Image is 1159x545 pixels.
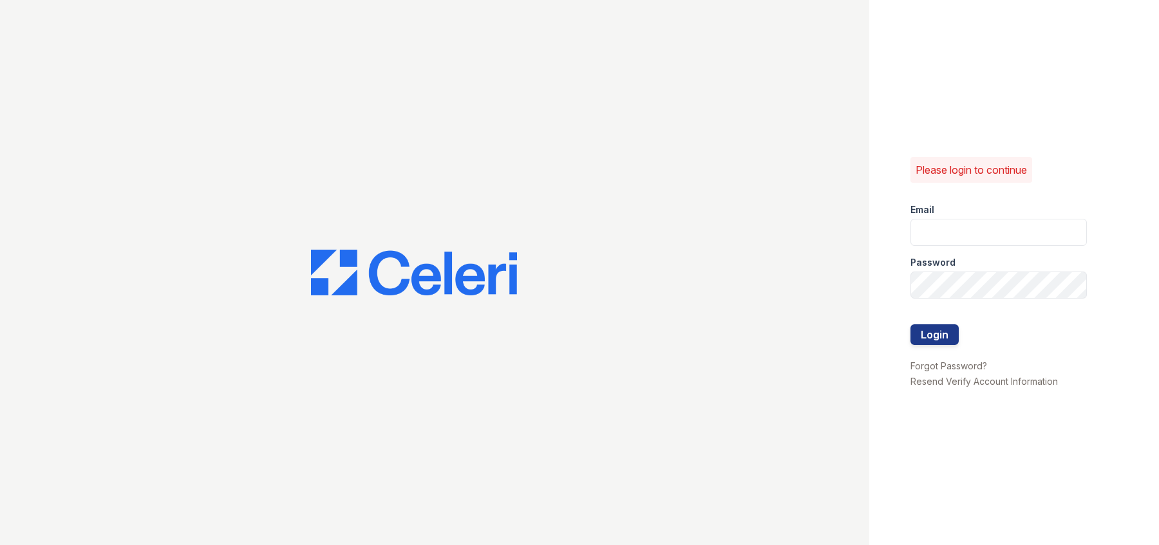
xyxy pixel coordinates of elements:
label: Email [910,203,934,216]
p: Please login to continue [916,162,1027,178]
img: CE_Logo_Blue-a8612792a0a2168367f1c8372b55b34899dd931a85d93a1a3d3e32e68fde9ad4.png [311,250,517,296]
button: Login [910,324,959,345]
label: Password [910,256,956,269]
a: Forgot Password? [910,360,987,371]
a: Resend Verify Account Information [910,376,1058,387]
